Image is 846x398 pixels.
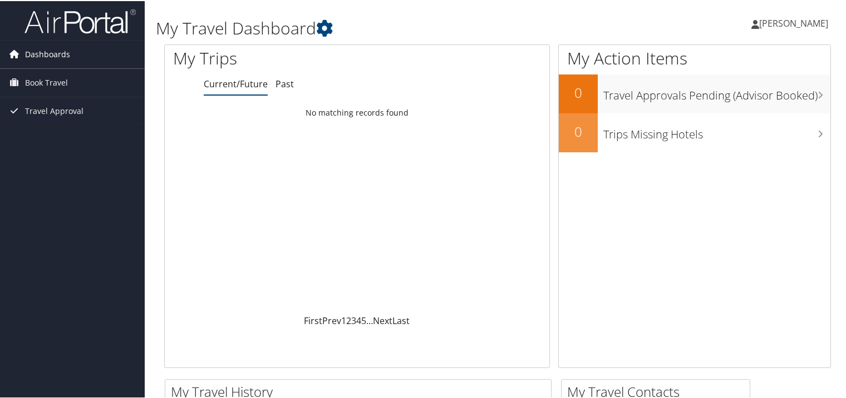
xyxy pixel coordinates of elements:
[559,112,830,151] a: 0Trips Missing Hotels
[603,81,830,102] h3: Travel Approvals Pending (Advisor Booked)
[373,314,392,326] a: Next
[156,16,612,39] h1: My Travel Dashboard
[603,120,830,141] h3: Trips Missing Hotels
[25,39,70,67] span: Dashboards
[751,6,839,39] a: [PERSON_NAME]
[276,77,294,89] a: Past
[304,314,322,326] a: First
[341,314,346,326] a: 1
[351,314,356,326] a: 3
[759,16,828,28] span: [PERSON_NAME]
[559,46,830,69] h1: My Action Items
[361,314,366,326] a: 5
[25,68,68,96] span: Book Travel
[559,82,598,101] h2: 0
[392,314,410,326] a: Last
[173,46,381,69] h1: My Trips
[366,314,373,326] span: …
[165,102,549,122] td: No matching records found
[25,96,83,124] span: Travel Approval
[204,77,268,89] a: Current/Future
[322,314,341,326] a: Prev
[24,7,136,33] img: airportal-logo.png
[559,121,598,140] h2: 0
[559,73,830,112] a: 0Travel Approvals Pending (Advisor Booked)
[356,314,361,326] a: 4
[346,314,351,326] a: 2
